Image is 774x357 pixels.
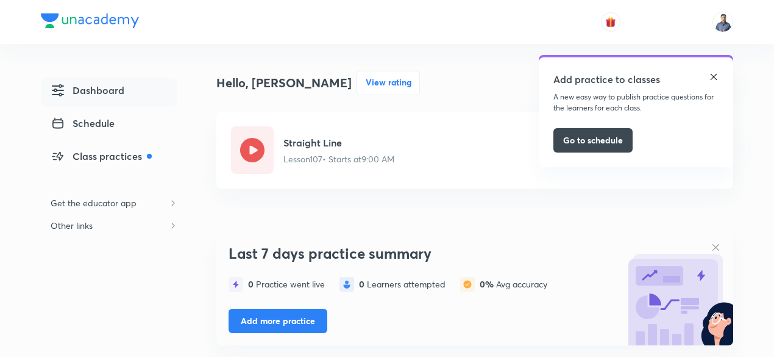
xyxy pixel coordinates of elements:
[480,279,547,289] div: Avg accuracy
[712,12,733,32] img: Rajiv Kumar Tiwari
[553,72,660,87] h5: Add practice to classes
[41,192,146,214] h6: Get the educator app
[41,144,177,172] a: Class practices
[553,92,719,114] p: A new easy way to publish practice questions for the learners for each class.
[51,83,124,98] span: Dashboard
[359,278,367,290] span: 0
[357,71,420,95] button: View rating
[41,111,177,139] a: Schedule
[41,78,177,106] a: Dashboard
[229,309,327,333] button: Add more practice
[248,278,256,290] span: 0
[283,153,394,165] p: Lesson 107 • Starts at 9:00 AM
[229,277,243,292] img: statistics
[229,245,617,262] h3: Last 7 days practice summary
[553,128,633,153] button: Go to schedule
[51,149,152,164] span: Class practices
[283,135,394,150] h5: Straight Line
[339,277,354,292] img: statistics
[248,279,325,289] div: Practice went live
[601,12,620,32] button: avatar
[41,13,139,28] img: Company Logo
[41,214,102,237] h6: Other links
[460,277,475,292] img: statistics
[480,278,496,290] span: 0%
[359,279,446,289] div: Learners attempted
[41,13,139,31] a: Company Logo
[216,74,352,92] h4: Hello, [PERSON_NAME]
[623,236,733,345] img: bg
[51,116,115,131] span: Schedule
[605,16,616,27] img: avatar
[709,72,719,82] img: close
